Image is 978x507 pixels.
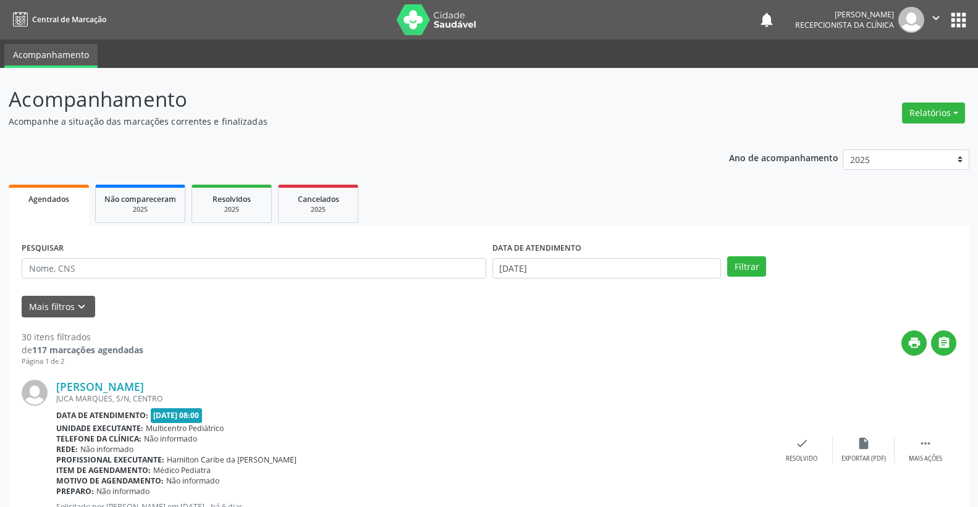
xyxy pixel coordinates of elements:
i:  [919,437,932,450]
input: Nome, CNS [22,258,486,279]
div: Página 1 de 2 [22,356,143,367]
button:  [924,7,948,33]
strong: 117 marcações agendadas [32,344,143,356]
span: Resolvidos [213,194,251,204]
i: check [795,437,809,450]
span: Médico Pediatra [153,465,211,476]
button: notifications [758,11,775,28]
b: Telefone da clínica: [56,434,141,444]
div: Resolvido [786,455,817,463]
div: 30 itens filtrados [22,330,143,343]
i: keyboard_arrow_down [75,300,88,314]
button: Filtrar [727,256,766,277]
span: Cancelados [298,194,339,204]
i: insert_drive_file [857,437,871,450]
p: Acompanhamento [9,84,681,115]
i: print [908,336,921,350]
div: JUCA MARQUES, S/N, CENTRO [56,393,771,404]
b: Data de atendimento: [56,410,148,421]
span: Hamilton Caribe da [PERSON_NAME] [167,455,297,465]
i:  [929,11,943,25]
img: img [22,380,48,406]
b: Item de agendamento: [56,465,151,476]
span: Não informado [144,434,197,444]
span: Não informado [96,486,150,497]
span: Não compareceram [104,194,176,204]
button: apps [948,9,969,31]
a: Central de Marcação [9,9,106,30]
span: Agendados [28,194,69,204]
img: img [898,7,924,33]
div: 2025 [104,205,176,214]
div: Exportar (PDF) [841,455,886,463]
div: de [22,343,143,356]
b: Profissional executante: [56,455,164,465]
label: PESQUISAR [22,239,64,258]
button: Mais filtroskeyboard_arrow_down [22,296,95,317]
button: print [901,330,927,356]
span: Multicentro Pediátrico [146,423,224,434]
span: [DATE] 08:00 [151,408,203,422]
button: Relatórios [902,103,965,124]
a: Acompanhamento [4,44,98,68]
b: Preparo: [56,486,94,497]
b: Rede: [56,444,78,455]
div: 2025 [201,205,263,214]
b: Motivo de agendamento: [56,476,164,486]
button:  [931,330,956,356]
p: Ano de acompanhamento [729,149,838,165]
p: Acompanhe a situação das marcações correntes e finalizadas [9,115,681,128]
div: 2025 [287,205,349,214]
span: Não informado [166,476,219,486]
span: Não informado [80,444,133,455]
div: [PERSON_NAME] [795,9,894,20]
div: Mais ações [909,455,942,463]
b: Unidade executante: [56,423,143,434]
input: Selecione um intervalo [492,258,722,279]
a: [PERSON_NAME] [56,380,144,393]
i:  [937,336,951,350]
span: Central de Marcação [32,14,106,25]
label: DATA DE ATENDIMENTO [492,239,581,258]
span: Recepcionista da clínica [795,20,894,30]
